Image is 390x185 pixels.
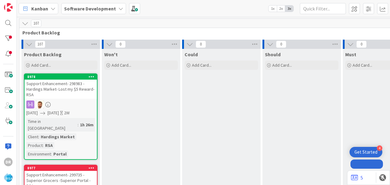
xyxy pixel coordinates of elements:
span: 1x [269,6,277,12]
span: Add Card... [353,62,372,68]
span: : [51,151,52,157]
a: 8978Support Enhancement- 298983 - Hardings Market- Lost my $5 Reward- RSAAS[DATE][DATE]2WTime in ... [24,73,97,160]
span: Add Card... [31,62,51,68]
span: [DATE] [26,110,38,116]
div: Portal [52,151,68,157]
div: 4 [377,145,382,151]
div: RSA [44,142,54,149]
div: 8977 [25,165,97,171]
span: Product Backlog [24,51,62,57]
span: [DATE] [48,110,59,116]
b: Software Development [64,6,116,12]
div: Product [26,142,43,149]
span: 107 [31,20,41,27]
span: Add Card... [272,62,292,68]
div: 8978Support Enhancement- 298983 - Hardings Market- Lost my $5 Reward- RSA [25,74,97,99]
span: Should [265,51,281,57]
span: 3x [285,6,293,12]
span: Add Card... [192,62,212,68]
div: Hardings Market [39,133,76,140]
span: 0 [356,41,367,48]
span: Kanban [31,5,48,12]
div: Open Get Started checklist, remaining modules: 4 [350,147,382,157]
div: 1h 26m [78,121,95,128]
img: avatar [4,173,13,182]
span: 0 [196,41,206,48]
span: 0 [276,41,286,48]
span: 107 [35,41,45,48]
div: 8977 [27,166,97,170]
div: Support Enhancement- 298983 - Hardings Market- Lost my $5 Reward- RSA [25,80,97,99]
img: AS [36,100,44,108]
a: 5 [351,174,363,181]
div: Time in [GEOGRAPHIC_DATA] [26,118,78,132]
span: 0 [115,41,126,48]
img: Visit kanbanzone.com [4,3,13,12]
div: 8978 [27,75,97,79]
span: Could [185,51,198,57]
div: AS [25,100,97,108]
span: Add Card... [112,62,131,68]
div: Environment [26,151,51,157]
div: 8978 [25,74,97,80]
div: DR [4,158,13,166]
span: : [43,142,44,149]
span: Won't [104,51,118,57]
div: 2W [64,110,70,116]
span: Must [345,51,356,57]
div: Get Started [354,149,377,155]
span: : [38,133,39,140]
span: : [78,121,78,128]
input: Quick Filter... [300,3,346,14]
div: Client [26,133,38,140]
span: 2x [277,6,285,12]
